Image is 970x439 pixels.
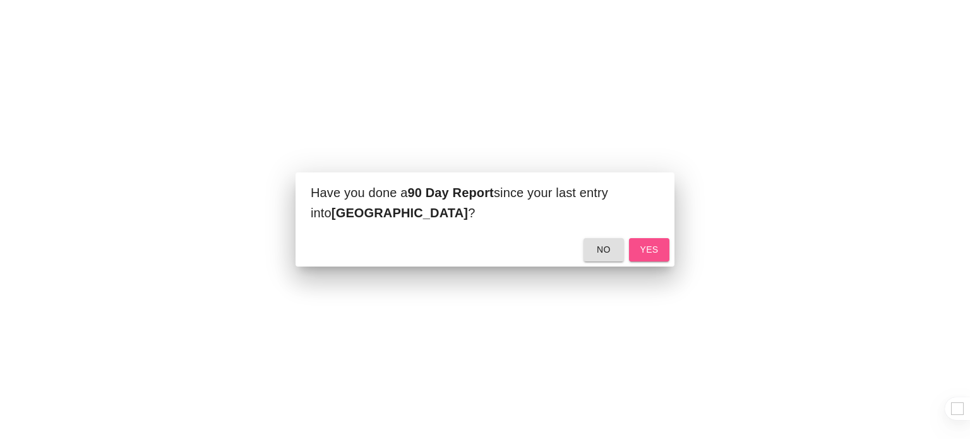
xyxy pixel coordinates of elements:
button: no [584,238,624,262]
b: 90 Day Report [407,186,493,200]
span: Have you done a since your last entry into ? [311,186,608,220]
b: [GEOGRAPHIC_DATA] [332,206,468,220]
button: yes [629,238,669,262]
span: yes [639,242,659,258]
span: no [594,242,614,258]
